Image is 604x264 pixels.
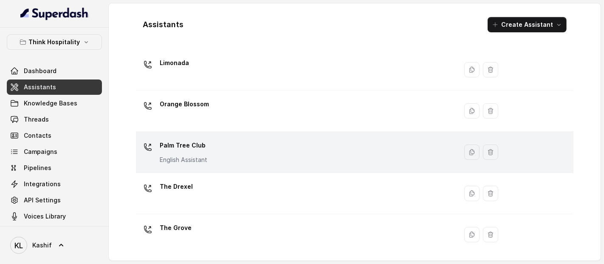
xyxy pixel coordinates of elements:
button: Create Assistant [488,17,567,32]
p: Palm Tree Club [160,139,207,152]
span: Knowledge Bases [24,99,77,108]
p: The Drexel [160,180,193,193]
a: Contacts [7,128,102,143]
a: API Settings [7,193,102,208]
span: Assistants [24,83,56,91]
span: Kashif [32,241,52,250]
span: API Settings [24,196,61,204]
a: Threads [7,112,102,127]
p: The Grove [160,221,192,235]
a: Knowledge Bases [7,96,102,111]
span: Threads [24,115,49,124]
p: Limonada [160,56,189,70]
span: Integrations [24,180,61,188]
p: English Assistant [160,156,207,164]
a: Kashif [7,233,102,257]
a: Pipelines [7,160,102,176]
span: Contacts [24,131,51,140]
h1: Assistants [143,18,183,31]
img: light.svg [20,7,89,20]
span: Voices Library [24,212,66,221]
span: Campaigns [24,148,57,156]
span: Pipelines [24,164,51,172]
a: Voices Library [7,209,102,224]
p: Orange Blossom [160,97,209,111]
span: Dashboard [24,67,56,75]
button: Think Hospitality [7,34,102,50]
a: Assistants [7,79,102,95]
text: KL [14,241,23,250]
a: Integrations [7,176,102,192]
p: Think Hospitality [29,37,80,47]
a: Dashboard [7,63,102,79]
a: Campaigns [7,144,102,159]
